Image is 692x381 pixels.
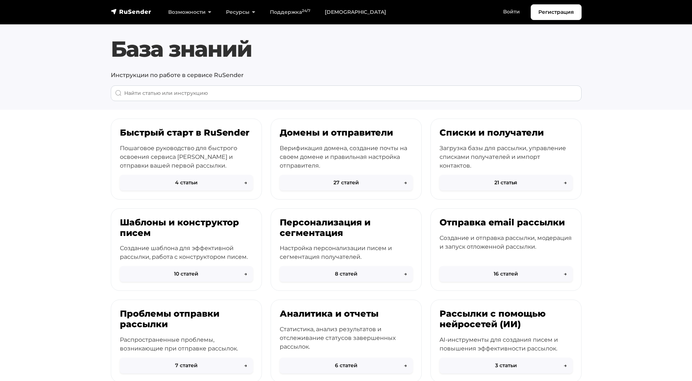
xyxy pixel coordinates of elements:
[115,90,122,96] img: Поиск
[271,119,422,200] a: Домены и отправители Верификация домена, создание почты на своем домене и правильная настройка от...
[111,8,151,15] img: RuSender
[440,128,572,138] h3: Списки и получатели
[244,179,247,187] span: →
[244,270,247,278] span: →
[440,234,572,251] p: Создание и отправка рассылки, модерация и запуск отложенной рассылки.
[280,266,413,282] button: 8 статей→
[111,208,262,291] a: Шаблоны и конструктор писем Создание шаблона для эффективной рассылки, работа с конструктором пис...
[404,179,407,187] span: →
[111,85,582,101] input: When autocomplete results are available use up and down arrows to review and enter to go to the d...
[111,119,262,200] a: Быстрый старт в RuSender Пошаговое руководство для быстрого освоения сервиса [PERSON_NAME] и отпр...
[531,4,582,20] a: Регистрация
[280,358,413,373] button: 6 статей→
[564,362,567,369] span: →
[440,358,572,373] button: 3 статьи→
[280,325,413,351] p: Статистика, анализ результатов и отслеживание статусов завершенных рассылок.
[280,175,413,190] button: 27 статей→
[111,71,582,80] p: Инструкции по работе в сервисе RuSender
[161,5,219,20] a: Возможности
[440,266,572,282] button: 16 статей→
[280,244,413,261] p: Настройка персонализации писем и сегментация получателей.
[564,270,567,278] span: →
[120,217,253,238] h3: Шаблоны и конструктор писем
[564,179,567,187] span: →
[244,362,247,369] span: →
[440,336,572,353] p: AI-инструменты для создания писем и повышения эффективности рассылок.
[271,208,422,291] a: Персонализация и сегментация Настройка персонализации писем и сегментация получателей. 8 статей→
[302,8,310,13] sup: 24/7
[280,144,413,170] p: Верификация домена, создание почты на своем домене и правильная настройка отправителя.
[120,309,253,330] h3: Проблемы отправки рассылки
[280,309,413,319] h3: Аналитика и отчеты
[111,36,582,62] h1: База знаний
[440,309,572,330] h3: Рассылки с помощью нейросетей (ИИ)
[430,208,582,291] a: Отправка email рассылки Создание и отправка рассылки, модерация и запуск отложенной рассылки. 16 ...
[120,358,253,373] button: 7 статей→
[496,4,527,19] a: Войти
[404,362,407,369] span: →
[440,217,572,228] h3: Отправка email рассылки
[219,5,263,20] a: Ресурсы
[263,5,317,20] a: Поддержка24/7
[120,175,253,190] button: 4 статьи→
[280,128,413,138] h3: Домены и отправители
[280,217,413,238] h3: Персонализация и сегментация
[120,244,253,261] p: Создание шаблона для эффективной рассылки, работа с конструктором писем.
[430,119,582,200] a: Списки и получатели Загрузка базы для рассылки, управление списками получателей и импорт контакто...
[120,144,253,170] p: Пошаговое руководство для быстрого освоения сервиса [PERSON_NAME] и отправки вашей первой рассылки.
[404,270,407,278] span: →
[120,128,253,138] h3: Быстрый старт в RuSender
[120,266,253,282] button: 10 статей→
[440,144,572,170] p: Загрузка базы для рассылки, управление списками получателей и импорт контактов.
[440,175,572,190] button: 21 статья→
[317,5,393,20] a: [DEMOGRAPHIC_DATA]
[120,336,253,353] p: Распространенные проблемы, возникающие при отправке рассылок.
